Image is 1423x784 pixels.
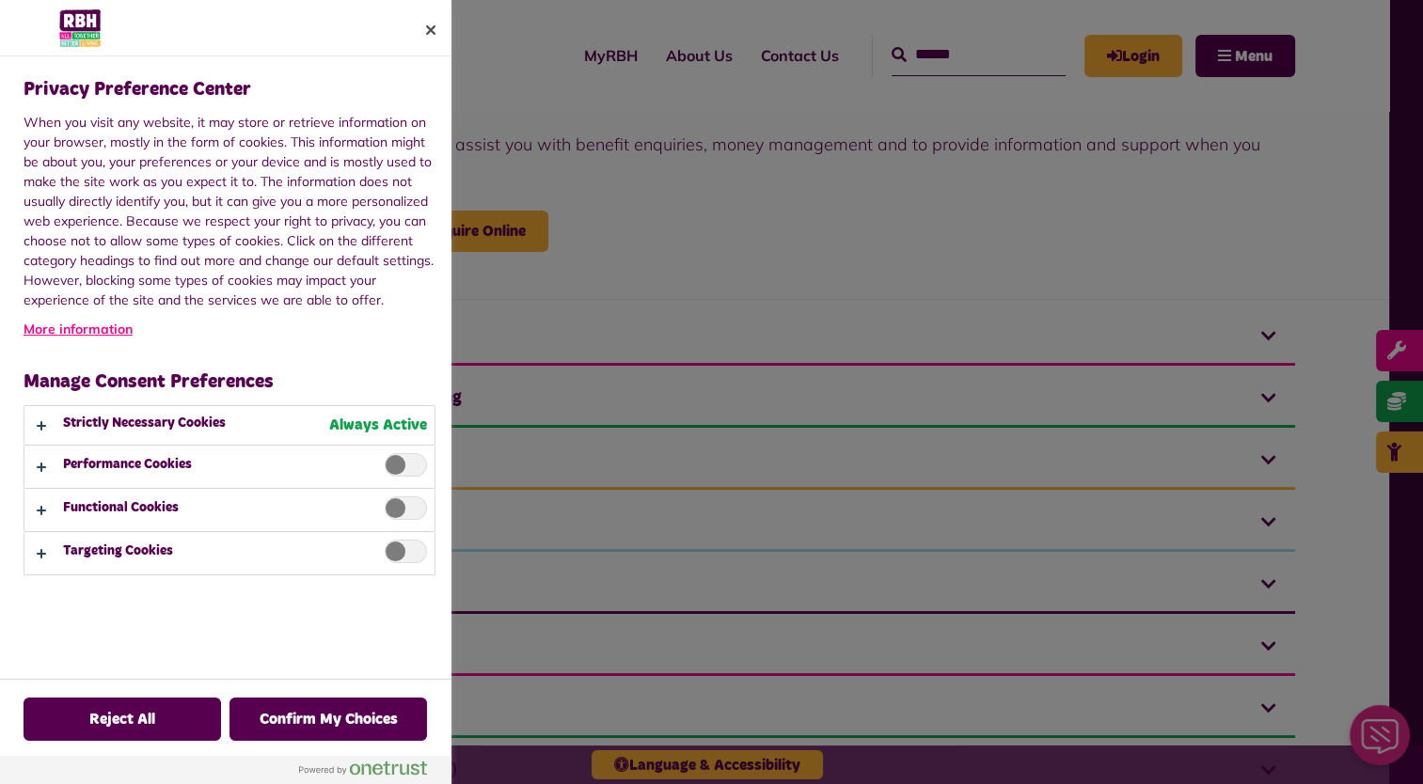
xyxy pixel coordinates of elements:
[11,6,71,66] div: Close Web Assistant
[24,75,251,103] h2: Privacy Preference Center
[410,9,451,51] button: Close
[229,698,427,741] button: Confirm My Choices
[24,368,435,396] h3: Manage Consent Preferences
[299,760,442,784] a: Powered by OneTrust Opens in a new Tab
[24,113,435,344] div: When you visit any website, it may store or retrieve information on your browser, mostly in the f...
[24,320,435,339] a: More information about your privacy, opens in a new tab
[24,698,221,741] button: Reject All
[59,9,101,47] img: Company Logo
[299,760,427,776] img: Powered by OneTrust Opens in a new Tab
[24,9,136,47] div: Company Logo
